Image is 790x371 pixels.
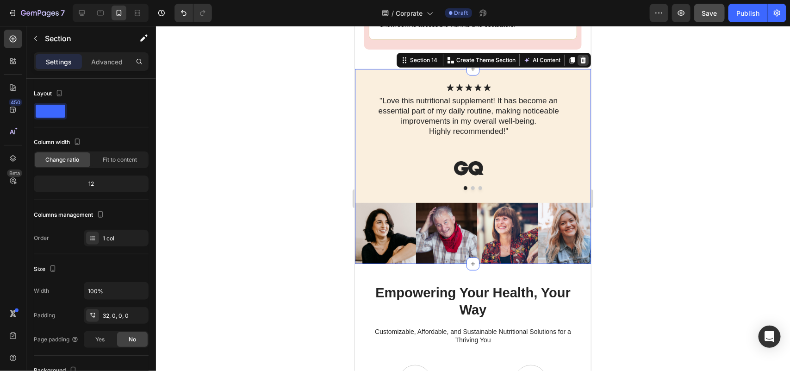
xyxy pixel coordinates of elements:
[116,160,120,164] button: Dot
[34,311,55,320] div: Padding
[10,302,226,318] p: Customizable, Affordable, and Sustainable Nutritional Solutions for a Thriving You
[34,209,106,221] div: Columns management
[392,8,394,18] span: /
[34,263,58,276] div: Size
[46,57,72,67] p: Settings
[103,156,137,164] span: Fit to content
[61,177,122,238] img: gempages_432750572815254551-01c2e681-8e9a-4e9b-8a98-7e1c3640bfca.png
[736,8,759,18] div: Publish
[355,26,591,371] iframe: To enrich screen reader interactions, please activate Accessibility in Grammarly extension settings
[95,335,105,344] span: Yes
[7,170,22,177] div: Beta
[34,136,83,149] div: Column width
[34,335,79,344] div: Page padding
[174,4,212,22] div: Undo/Redo
[84,283,148,299] input: Auto
[53,30,84,38] div: Section 14
[109,160,112,164] button: Dot
[34,88,65,100] div: Layout
[226,70,433,121] p: I have been using this nutritional supplement bottle for a few weeks now, and I am amazed by the ...
[167,29,207,40] button: AI Content
[34,234,49,242] div: Order
[36,177,147,190] div: 12
[702,9,717,17] span: Save
[34,287,49,295] div: Width
[4,4,69,22] button: 7
[46,156,80,164] span: Change ratio
[728,4,767,22] button: Publish
[129,335,136,344] span: No
[183,177,244,238] img: gempages_432750572815254551-0ac55498-db33-462f-9332-703deb305a58.png
[122,177,183,238] img: gempages_432750572815254551-ffceb3f8-b0c5-42b0-b31f-b7366493decf.png
[101,30,161,38] p: Create Theme Section
[694,4,725,22] button: Save
[396,8,423,18] span: Corprate
[124,160,127,164] button: Dot
[61,7,65,19] p: 7
[454,9,468,17] span: Draft
[91,57,123,67] p: Advanced
[103,234,146,243] div: 1 col
[759,326,781,348] div: Open Intercom Messenger
[45,33,121,44] p: Section
[103,312,146,320] div: 32, 0, 0, 0
[9,258,227,294] h2: Empowering Your Health, Your Way
[9,99,22,106] div: 450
